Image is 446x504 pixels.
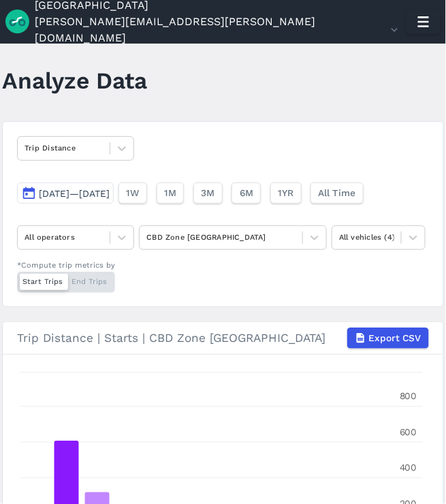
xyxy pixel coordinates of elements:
[39,188,110,199] span: [DATE]—[DATE]
[347,328,429,349] button: Export CSV
[164,186,176,200] span: 1M
[2,65,147,97] h1: Analyze Data
[240,186,253,200] span: 6M
[17,183,114,204] button: [DATE]—[DATE]
[17,260,115,272] div: *Compute trip metrics by
[118,183,147,204] button: 1W
[278,186,293,200] span: 1YR
[369,331,421,345] span: Export CSV
[400,462,417,473] tspan: 400
[5,10,35,33] img: Ride Report
[193,183,223,204] button: 3M
[270,183,302,204] button: 1YR
[157,183,185,204] button: 1M
[17,328,429,349] div: Trip Distance | Starts | CBD Zone [GEOGRAPHIC_DATA]
[232,183,261,204] button: 6M
[310,183,364,204] button: All Time
[319,186,356,200] span: All Time
[127,186,140,200] span: 1W
[400,391,417,402] tspan: 800
[201,186,214,200] span: 3M
[400,427,417,438] tspan: 600
[35,14,401,46] button: [PERSON_NAME][EMAIL_ADDRESS][PERSON_NAME][DOMAIN_NAME]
